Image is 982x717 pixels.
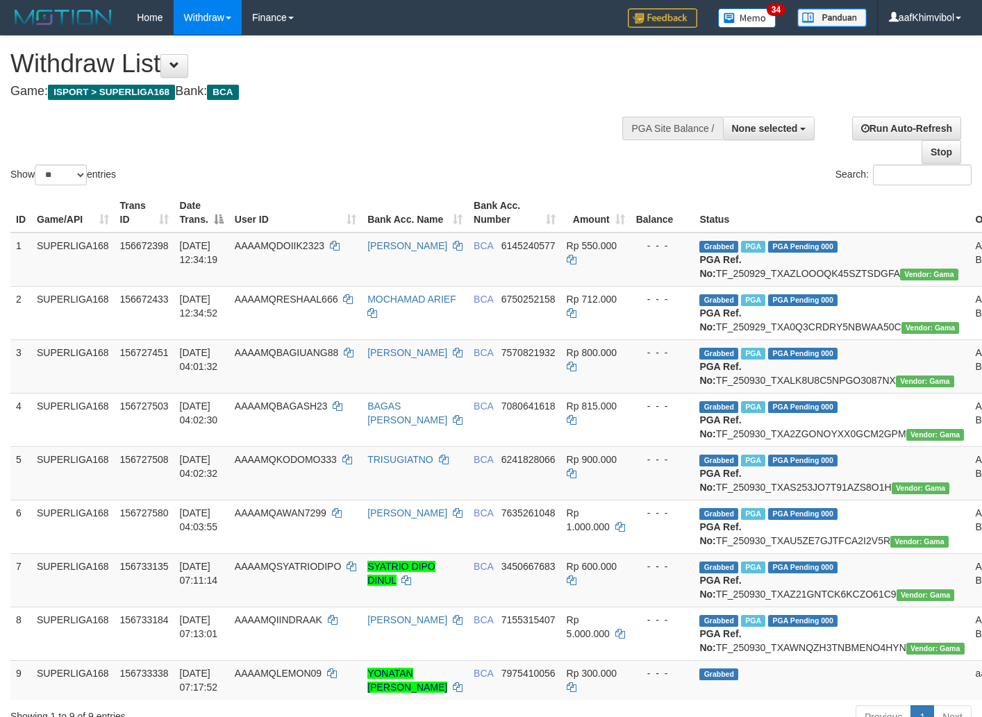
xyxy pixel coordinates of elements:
[31,233,115,287] td: SUPERLIGA168
[741,348,765,360] span: Marked by aafchoeunmanni
[474,400,493,412] span: BCA
[567,507,610,532] span: Rp 1.000.000
[567,400,617,412] span: Rp 815.000
[732,123,798,134] span: None selected
[474,561,493,572] span: BCA
[797,8,867,27] img: panduan.png
[768,615,838,627] span: PGA Pending
[694,286,969,339] td: TF_250929_TXA0Q3CRDRY5NBWAA50C
[699,307,741,332] b: PGA Ref. No:
[852,117,961,140] a: Run Auto-Refresh
[31,553,115,607] td: SUPERLIGA168
[699,361,741,386] b: PGA Ref. No:
[694,607,969,660] td: TF_250930_TXAWNQZH3TNBMENO4HYN
[628,8,697,28] img: Feedback.jpg
[180,347,218,372] span: [DATE] 04:01:32
[474,240,493,251] span: BCA
[622,117,722,140] div: PGA Site Balance /
[723,117,815,140] button: None selected
[636,346,689,360] div: - - -
[10,500,31,553] td: 6
[501,240,556,251] span: Copy 6145240577 to clipboard
[901,322,960,334] span: Vendor URL: https://trx31.1velocity.biz
[120,240,169,251] span: 156672398
[567,240,617,251] span: Rp 550.000
[474,668,493,679] span: BCA
[367,400,447,425] a: BAGAS [PERSON_NAME]
[367,614,447,625] a: [PERSON_NAME]
[10,7,116,28] img: MOTION_logo.png
[180,668,218,693] span: [DATE] 07:17:52
[741,401,765,413] span: Marked by aafchoeunmanni
[501,347,556,358] span: Copy 7570821932 to clipboard
[699,401,738,413] span: Grabbed
[699,414,741,439] b: PGA Ref. No:
[120,614,169,625] span: 156733184
[468,193,561,233] th: Bank Acc. Number: activate to sort column ascending
[174,193,229,233] th: Date Trans.: activate to sort column descending
[636,559,689,573] div: - - -
[567,454,617,465] span: Rp 900.000
[699,348,738,360] span: Grabbed
[10,50,641,78] h1: Withdraw List
[180,507,218,532] span: [DATE] 04:03:55
[31,607,115,660] td: SUPERLIGA168
[367,507,447,518] a: [PERSON_NAME]
[636,666,689,680] div: - - -
[235,668,322,679] span: AAAAMQLEMON09
[180,294,218,319] span: [DATE] 12:34:52
[896,376,954,387] span: Vendor URL: https://trx31.1velocity.biz
[567,294,617,305] span: Rp 712.000
[10,193,31,233] th: ID
[474,294,493,305] span: BCA
[835,165,972,185] label: Search:
[741,455,765,466] span: Marked by aafchoeunmanni
[474,454,493,465] span: BCA
[890,536,949,548] span: Vendor URL: https://trx31.1velocity.biz
[235,561,342,572] span: AAAAMQSYATRIODIPO
[31,446,115,500] td: SUPERLIGA168
[741,562,765,573] span: Marked by aafchoeunmanni
[768,241,838,253] span: PGA Pending
[501,400,556,412] span: Copy 7080641618 to clipboard
[768,401,838,413] span: PGA Pending
[699,575,741,600] b: PGA Ref. No:
[897,589,955,601] span: Vendor URL: https://trx31.1velocity.biz
[367,668,447,693] a: YONATAN [PERSON_NAME]
[699,241,738,253] span: Grabbed
[10,553,31,607] td: 7
[567,347,617,358] span: Rp 800.000
[768,562,838,573] span: PGA Pending
[31,193,115,233] th: Game/API: activate to sort column ascending
[906,429,965,441] span: Vendor URL: https://trx31.1velocity.biz
[694,193,969,233] th: Status
[694,553,969,607] td: TF_250930_TXAZ21GNTCK6KCZO61C9
[768,294,838,306] span: PGA Pending
[561,193,631,233] th: Amount: activate to sort column ascending
[180,454,218,479] span: [DATE] 04:02:32
[31,500,115,553] td: SUPERLIGA168
[180,561,218,586] span: [DATE] 07:11:14
[501,614,556,625] span: Copy 7155315407 to clipboard
[631,193,694,233] th: Balance
[718,8,776,28] img: Button%20Memo.svg
[235,240,324,251] span: AAAAMQDOIIK2323
[699,455,738,466] span: Grabbed
[10,393,31,446] td: 4
[501,454,556,465] span: Copy 6241828066 to clipboard
[636,506,689,520] div: - - -
[235,614,322,625] span: AAAAMQIINDRAAK
[501,294,556,305] span: Copy 6750252158 to clipboard
[10,233,31,287] td: 1
[229,193,362,233] th: User ID: activate to sort column ascending
[10,339,31,393] td: 3
[120,347,169,358] span: 156727451
[741,508,765,520] span: Marked by aafchoeunmanni
[474,507,493,518] span: BCA
[636,399,689,413] div: - - -
[922,140,961,164] a: Stop
[567,668,617,679] span: Rp 300.000
[694,446,969,500] td: TF_250930_TXAS253JO7T91AZS8O1H
[767,3,785,16] span: 34
[567,561,617,572] span: Rp 600.000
